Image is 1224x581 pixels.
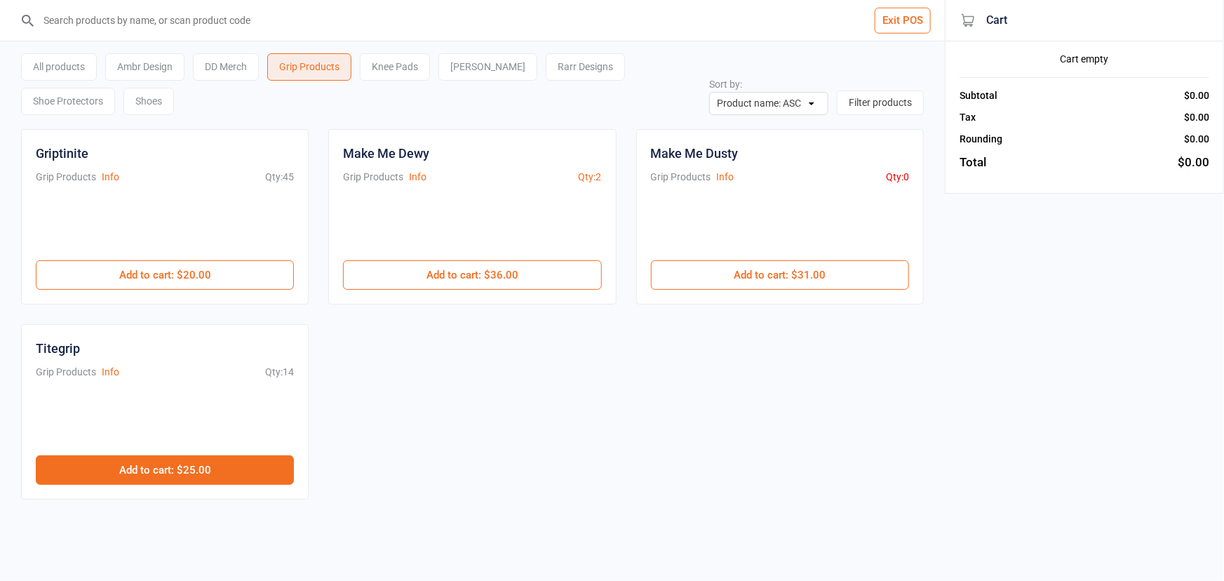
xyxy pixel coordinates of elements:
[343,144,429,163] div: Make Me Dewy
[1178,154,1209,172] div: $0.00
[267,53,351,81] div: Grip Products
[546,53,625,81] div: Rarr Designs
[360,53,430,81] div: Knee Pads
[837,91,924,115] button: Filter products
[886,170,909,185] div: Qty: 0
[102,365,119,380] button: Info
[36,144,88,163] div: Griptinite
[105,53,184,81] div: Ambr Design
[265,170,294,185] div: Qty: 45
[343,170,403,185] div: Grip Products
[651,260,909,290] button: Add to cart: $31.00
[21,53,97,81] div: All products
[409,170,426,185] button: Info
[438,53,537,81] div: [PERSON_NAME]
[36,260,294,290] button: Add to cart: $20.00
[651,144,739,163] div: Make Me Dusty
[265,365,294,380] div: Qty: 14
[102,170,119,185] button: Info
[960,110,976,125] div: Tax
[960,132,1002,147] div: Rounding
[193,53,259,81] div: DD Merch
[36,170,96,185] div: Grip Products
[875,8,931,34] button: Exit POS
[343,260,601,290] button: Add to cart: $36.00
[1184,110,1209,125] div: $0.00
[709,79,742,90] label: Sort by:
[1184,132,1209,147] div: $0.00
[36,365,96,380] div: Grip Products
[579,170,602,185] div: Qty: 2
[960,88,997,103] div: Subtotal
[36,339,80,358] div: Titegrip
[21,88,115,115] div: Shoe Protectors
[717,170,734,185] button: Info
[1184,88,1209,103] div: $0.00
[651,170,711,185] div: Grip Products
[123,88,174,115] div: Shoes
[960,154,986,172] div: Total
[36,455,294,485] button: Add to cart: $25.00
[960,52,1209,67] div: Cart empty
